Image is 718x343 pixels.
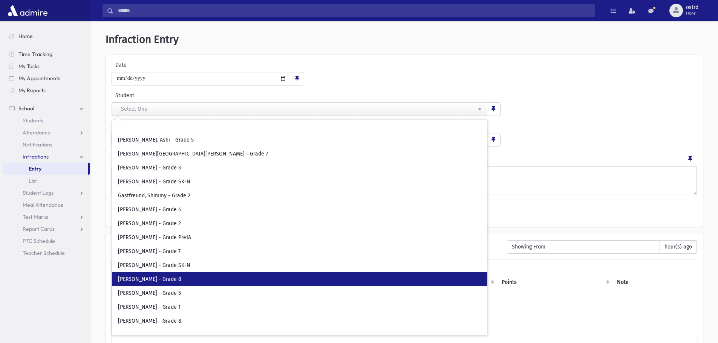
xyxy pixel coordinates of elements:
[18,51,52,58] span: Time Tracking
[23,117,43,124] span: Students
[118,317,181,325] span: [PERSON_NAME] - Grade 8
[497,274,613,291] th: Points: activate to sort column ascending
[23,189,54,196] span: Student Logs
[3,102,90,114] a: School
[3,223,90,235] a: Report Cards
[23,238,55,244] span: PTC Schedule
[29,177,37,184] span: List
[112,61,176,69] label: Date
[23,250,65,256] span: Teacher Schedule
[3,72,90,84] a: My Appointments
[112,122,306,130] label: Type
[3,114,90,127] a: Students
[18,75,60,82] span: My Appointments
[118,206,181,213] span: [PERSON_NAME] - Grade 4
[686,11,698,17] span: User
[3,30,90,42] a: Home
[117,105,476,113] div: --Select One--
[686,5,698,11] span: ostrd
[118,150,268,158] span: [PERSON_NAME][GEOGRAPHIC_DATA][PERSON_NAME] - Grade 7
[23,201,63,208] span: Meal Attendance
[3,211,90,223] a: Test Marks
[612,274,691,291] th: Note
[118,164,181,172] span: [PERSON_NAME] - Grade 3
[3,187,90,199] a: Student Logs
[3,175,90,187] a: List
[3,127,90,139] a: Attendance
[29,165,41,172] span: Entry
[507,240,550,254] span: Showing From
[3,84,90,96] a: My Reports
[3,139,90,151] a: Notifications
[112,152,123,163] label: Note
[18,63,40,70] span: My Tasks
[112,91,371,99] label: Student
[118,303,181,311] span: [PERSON_NAME] - Grade 1
[3,235,90,247] a: PTC Schedule
[23,153,49,160] span: Infractions
[112,240,499,247] h6: Recently Entered
[118,192,190,200] span: Gastfreund, Shimmy - Grade 2
[112,102,487,116] button: --Select One--
[118,178,190,186] span: [PERSON_NAME] - Grade SK-N
[23,141,52,148] span: Notifications
[3,48,90,60] a: Time Tracking
[106,33,179,46] span: Infraction Entry
[118,234,191,241] span: [PERSON_NAME] - Grade Pre1A
[115,124,484,137] input: Search
[18,33,33,40] span: Home
[118,220,181,227] span: [PERSON_NAME] - Grade 2
[6,3,49,18] img: AdmirePro
[23,129,51,136] span: Attendance
[118,262,190,269] span: [PERSON_NAME] - Grade SK-N
[118,290,181,297] span: [PERSON_NAME] - Grade 5
[23,213,48,220] span: Test Marks
[3,247,90,259] a: Teacher Schedule
[118,248,181,255] span: [PERSON_NAME] - Grade 7
[23,226,55,232] span: Report Cards
[3,151,90,163] a: Infractions
[3,60,90,72] a: My Tasks
[118,331,181,339] span: [PERSON_NAME] - Grade 2
[118,136,194,144] span: [PERSON_NAME], Ashi - Grade 5
[18,105,34,112] span: School
[113,4,595,17] input: Search
[118,276,181,283] span: [PERSON_NAME] - Grade 8
[3,199,90,211] a: Meal Attendance
[3,163,88,175] a: Entry
[18,87,46,94] span: My Reports
[660,240,697,254] span: hour(s) ago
